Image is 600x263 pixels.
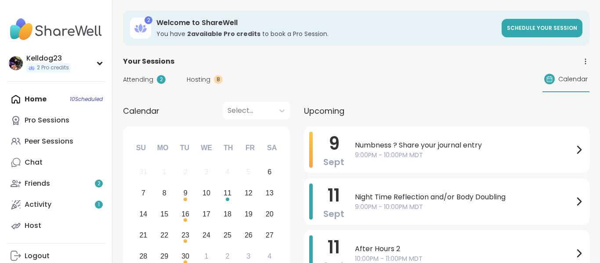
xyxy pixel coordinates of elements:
[267,250,271,262] div: 4
[139,166,147,178] div: 31
[98,201,100,209] span: 1
[155,184,174,203] div: Choose Monday, September 8th, 2025
[202,187,210,199] div: 10
[328,235,340,259] span: 11
[156,29,496,38] h3: You have to book a Pro Session.
[187,75,210,84] span: Hosting
[239,226,258,245] div: Choose Friday, September 26th, 2025
[225,166,229,178] div: 4
[245,208,253,220] div: 19
[323,208,344,220] span: Sept
[355,151,574,160] span: 9:00PM - 10:00PM MDT
[329,131,340,156] span: 9
[355,202,574,212] span: 9:00PM - 10:00PM MDT
[266,229,274,241] div: 27
[218,226,237,245] div: Choose Thursday, September 25th, 2025
[266,187,274,199] div: 13
[7,215,105,236] a: Host
[507,24,577,32] span: Schedule your session
[197,138,216,158] div: We
[25,179,50,188] div: Friends
[37,64,69,72] span: 2 Pro credits
[184,166,188,178] div: 2
[25,137,73,146] div: Peer Sessions
[160,250,168,262] div: 29
[202,229,210,241] div: 24
[153,138,172,158] div: Mo
[197,163,216,182] div: Not available Wednesday, September 3rd, 2025
[25,158,43,167] div: Chat
[225,250,229,262] div: 2
[239,184,258,203] div: Choose Friday, September 12th, 2025
[176,205,195,224] div: Choose Tuesday, September 16th, 2025
[224,208,231,220] div: 18
[26,54,71,63] div: Kelldog23
[219,138,238,158] div: Th
[304,105,344,117] span: Upcoming
[7,194,105,215] a: Activity1
[134,205,153,224] div: Choose Sunday, September 14th, 2025
[181,229,189,241] div: 23
[160,229,168,241] div: 22
[224,187,231,199] div: 11
[218,163,237,182] div: Not available Thursday, September 4th, 2025
[224,229,231,241] div: 25
[25,115,69,125] div: Pro Sessions
[197,184,216,203] div: Choose Wednesday, September 10th, 2025
[7,131,105,152] a: Peer Sessions
[7,173,105,194] a: Friends2
[7,152,105,173] a: Chat
[187,29,260,38] b: 2 available Pro credit s
[267,166,271,178] div: 6
[176,163,195,182] div: Not available Tuesday, September 2nd, 2025
[245,187,253,199] div: 12
[139,250,147,262] div: 28
[239,163,258,182] div: Not available Friday, September 5th, 2025
[139,229,147,241] div: 21
[155,163,174,182] div: Not available Monday, September 1st, 2025
[181,250,189,262] div: 30
[266,208,274,220] div: 20
[156,18,496,28] h3: Welcome to ShareWell
[139,208,147,220] div: 14
[176,184,195,203] div: Choose Tuesday, September 9th, 2025
[25,251,50,261] div: Logout
[25,200,51,209] div: Activity
[355,244,574,254] span: After Hours 2
[155,226,174,245] div: Choose Monday, September 22nd, 2025
[245,229,253,241] div: 26
[240,138,260,158] div: Fr
[502,19,582,37] a: Schedule your session
[558,75,588,84] span: Calendar
[197,205,216,224] div: Choose Wednesday, September 17th, 2025
[197,226,216,245] div: Choose Wednesday, September 24th, 2025
[260,205,279,224] div: Choose Saturday, September 20th, 2025
[239,205,258,224] div: Choose Friday, September 19th, 2025
[134,163,153,182] div: Not available Sunday, August 31st, 2025
[123,75,153,84] span: Attending
[246,250,250,262] div: 3
[134,184,153,203] div: Choose Sunday, September 7th, 2025
[7,14,105,45] img: ShareWell Nav Logo
[163,187,166,199] div: 8
[181,208,189,220] div: 16
[9,56,23,70] img: Kelldog23
[155,205,174,224] div: Choose Monday, September 15th, 2025
[98,180,101,187] span: 2
[205,250,209,262] div: 1
[218,205,237,224] div: Choose Thursday, September 18th, 2025
[176,226,195,245] div: Choose Tuesday, September 23rd, 2025
[355,140,574,151] span: Numbness ? Share your journal entry
[157,75,166,84] div: 2
[218,184,237,203] div: Choose Thursday, September 11th, 2025
[202,208,210,220] div: 17
[175,138,194,158] div: Tu
[163,166,166,178] div: 1
[205,166,209,178] div: 3
[355,192,574,202] span: Night Time Reflection and/or Body Doubling
[123,56,174,67] span: Your Sessions
[328,183,340,208] span: 11
[184,187,188,199] div: 9
[134,226,153,245] div: Choose Sunday, September 21st, 2025
[123,105,159,117] span: Calendar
